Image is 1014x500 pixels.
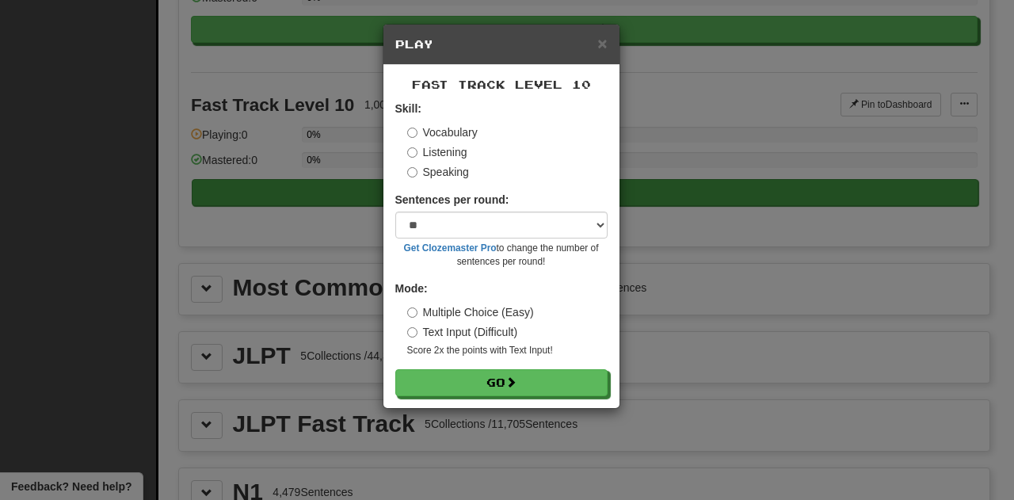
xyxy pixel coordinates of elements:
small: to change the number of sentences per round! [395,242,608,269]
input: Vocabulary [407,128,417,138]
button: Go [395,369,608,396]
label: Sentences per round: [395,192,509,208]
h5: Play [395,36,608,52]
input: Text Input (Difficult) [407,327,417,338]
strong: Mode: [395,282,428,295]
label: Listening [407,144,467,160]
input: Listening [407,147,417,158]
input: Speaking [407,167,417,177]
span: × [597,34,607,52]
button: Close [597,35,607,52]
span: Fast Track Level 10 [412,78,591,91]
label: Multiple Choice (Easy) [407,304,534,320]
a: Get Clozemaster Pro [404,242,497,254]
small: Score 2x the points with Text Input ! [407,344,608,357]
strong: Skill: [395,102,421,115]
label: Speaking [407,164,469,180]
label: Vocabulary [407,124,478,140]
label: Text Input (Difficult) [407,324,518,340]
input: Multiple Choice (Easy) [407,307,417,318]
